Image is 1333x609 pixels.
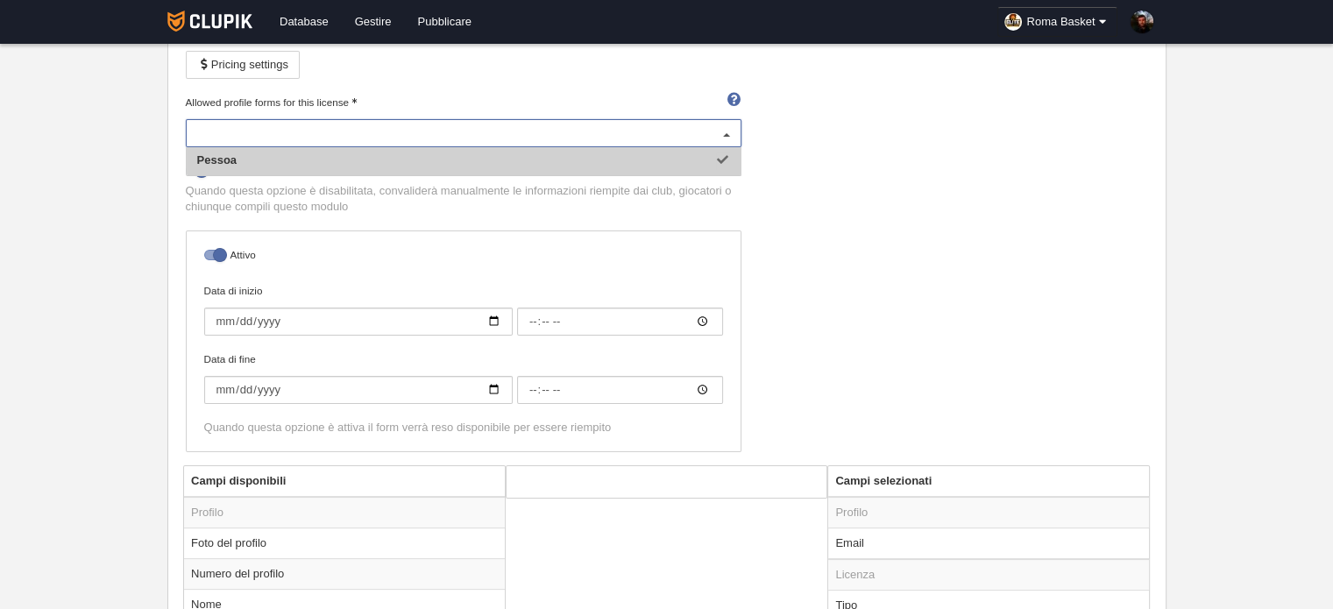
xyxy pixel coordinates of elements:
span: Pessoa [197,153,238,166]
td: Profilo [828,497,1149,528]
label: Attivo [204,247,723,267]
img: Padg0AfIPjuR.30x30.jpg [1131,11,1153,33]
p: Quando questa opzione è disabilitata, convaliderà manualmente le informazioni riempite dai club, ... [186,183,741,215]
i: Obbligatorio [351,98,357,103]
input: Data di inizio [204,308,513,336]
span: Roma Basket [1026,13,1095,31]
img: OaR7eIdxKYGo.30x30.jpg [1004,13,1022,31]
th: Campi disponibili [184,466,505,497]
div: Quando questa opzione è attiva il form verrà reso disponibile per essere riempito [204,420,723,436]
button: Pricing settings [186,51,300,79]
td: Licenza [828,559,1149,591]
label: Allowed profile forms for this license [186,95,741,110]
th: Campi selezionati [828,466,1149,497]
a: Roma Basket [997,7,1117,37]
input: Data di fine [517,376,723,404]
td: Profilo [184,497,505,528]
label: Data di inizio [204,283,723,336]
input: Data di inizio [517,308,723,336]
td: Email [828,528,1149,559]
input: Data di fine [204,376,513,404]
label: Data di fine [204,351,723,404]
img: Clupik [167,11,252,32]
td: Numero del profilo [184,558,505,589]
td: Foto del profilo [184,528,505,558]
